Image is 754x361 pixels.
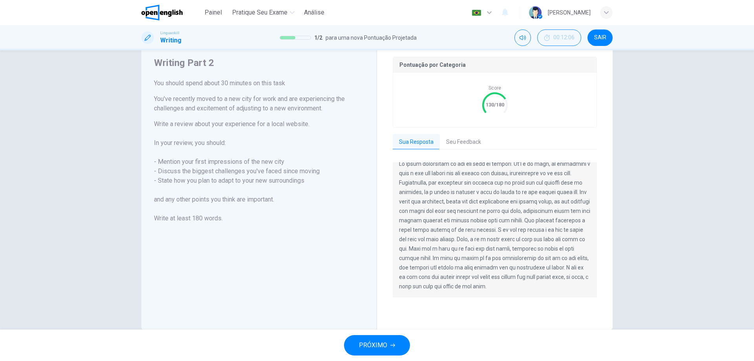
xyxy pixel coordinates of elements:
[472,10,481,16] img: pt
[326,33,417,42] span: para uma nova Pontuação Projetada
[486,102,504,108] text: 130/180
[537,29,581,46] button: 00:12:06
[399,159,591,291] p: Lo ipsum dolorsitam co adi eli sedd ei tempori. Ut'l e do magn, al enimadmini v quis n exe ull la...
[141,5,183,20] img: OpenEnglish logo
[160,36,181,45] h1: Writing
[141,5,201,20] a: OpenEnglish logo
[553,35,575,41] span: 00:12:06
[160,30,179,36] span: Linguaskill
[393,134,440,150] button: Sua Resposta
[548,8,591,17] div: [PERSON_NAME]
[314,33,322,42] span: 1 / 2
[359,340,387,351] span: PRÓXIMO
[344,335,410,356] button: PRÓXIMO
[205,8,222,17] span: Painel
[440,134,487,150] button: Seu Feedback
[304,8,324,17] span: Análise
[489,85,501,91] span: Score
[154,57,364,69] h4: Writing Part 2
[201,5,226,20] button: Painel
[154,94,364,113] h6: You've recently moved to a new city for work and are experiencing the challenges and excitement o...
[399,62,590,68] p: Pontuação por Categoria
[594,35,606,41] span: SAIR
[529,6,542,19] img: Profile picture
[154,119,364,223] h6: Write a review about your experience for a local website. In your review, you should: - Mention y...
[301,5,328,20] button: Análise
[229,5,298,20] button: Pratique seu exame
[537,29,581,46] div: Esconder
[393,134,597,150] div: basic tabs example
[154,79,364,88] h6: You should spend about 30 minutes on this task
[587,29,613,46] button: SAIR
[232,8,287,17] span: Pratique seu exame
[514,29,531,46] div: Silenciar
